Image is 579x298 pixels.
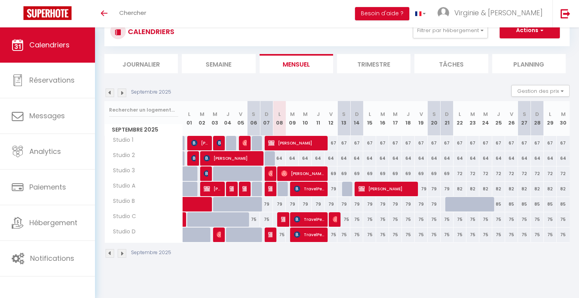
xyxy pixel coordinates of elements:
div: 75 [337,228,350,242]
span: Studio B [106,197,137,206]
div: 64 [544,151,557,166]
div: 75 [350,228,363,242]
th: 11 [312,101,324,136]
div: 64 [479,151,492,166]
div: 75 [505,228,518,242]
div: 64 [363,151,376,166]
th: 29 [544,101,557,136]
img: ... [437,7,449,19]
div: 79 [324,182,337,196]
span: [PERSON_NAME] [281,212,285,227]
div: 82 [544,182,557,196]
th: 27 [518,101,531,136]
span: Virginie & [PERSON_NAME] [454,8,543,18]
div: 75 [389,228,402,242]
th: 20 [428,101,441,136]
span: [PERSON_NAME] [242,135,247,150]
div: 82 [492,182,505,196]
div: 79 [441,182,454,196]
span: [PERSON_NAME] [204,166,208,181]
div: 75 [492,228,505,242]
div: 69 [376,166,389,181]
div: 72 [544,166,557,181]
div: 82 [557,182,570,196]
div: 79 [402,197,415,211]
div: 75 [260,212,273,227]
div: 67 [492,136,505,150]
div: 72 [479,166,492,181]
th: 06 [247,101,260,136]
div: 75 [531,228,544,242]
li: Trimestre [337,54,410,73]
div: 67 [376,136,389,150]
div: 82 [531,182,544,196]
li: Planning [492,54,566,73]
div: 75 [454,228,466,242]
div: 64 [505,151,518,166]
abbr: M [303,110,308,118]
div: 67 [415,136,428,150]
abbr: J [497,110,500,118]
span: Calendriers [29,40,70,50]
div: 79 [389,197,402,211]
div: 85 [518,197,531,211]
div: 72 [557,166,570,181]
div: 72 [518,166,531,181]
div: 67 [544,136,557,150]
th: 12 [324,101,337,136]
th: 23 [466,101,479,136]
abbr: S [342,110,346,118]
span: [PERSON_NAME] [359,181,414,196]
img: Super Booking [23,6,72,20]
div: 67 [518,136,531,150]
div: 64 [376,151,389,166]
div: 75 [363,212,376,227]
div: 75 [466,212,479,227]
th: 19 [415,101,428,136]
div: 67 [324,136,337,150]
div: 64 [273,151,286,166]
abbr: M [380,110,385,118]
div: 75 [441,212,454,227]
div: 67 [505,136,518,150]
span: [PERSON_NAME]-[PERSON_NAME] [217,227,221,242]
span: Studio C [106,212,138,221]
abbr: M [200,110,204,118]
div: 75 [247,212,260,227]
li: Tâches [414,54,488,73]
div: 64 [441,151,454,166]
div: 85 [531,197,544,211]
span: [PERSON_NAME] [191,151,195,166]
span: Studio 2 [106,151,137,160]
div: 79 [428,197,441,211]
div: 72 [454,166,466,181]
div: 75 [428,228,441,242]
span: [PERSON_NAME] [281,166,324,181]
div: 67 [454,136,466,150]
abbr: D [355,110,359,118]
abbr: D [265,110,269,118]
div: 75 [363,228,376,242]
button: Besoin d'aide ? [355,7,409,20]
div: 69 [363,166,376,181]
div: 75 [466,228,479,242]
div: 67 [479,136,492,150]
div: 75 [324,228,337,242]
span: Studio 1 [106,136,135,144]
button: Actions [500,23,560,38]
div: 75 [428,212,441,227]
div: 79 [312,197,324,211]
div: 75 [415,228,428,242]
abbr: J [226,110,229,118]
span: Studio D [106,228,138,236]
div: 85 [544,197,557,211]
div: 72 [505,166,518,181]
div: 75 [376,212,389,227]
span: [PERSON_NAME] [204,151,260,166]
abbr: J [407,110,410,118]
div: 64 [557,151,570,166]
div: 82 [454,182,466,196]
div: 64 [454,151,466,166]
span: Studio 3 [106,166,137,175]
div: 67 [337,136,350,150]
